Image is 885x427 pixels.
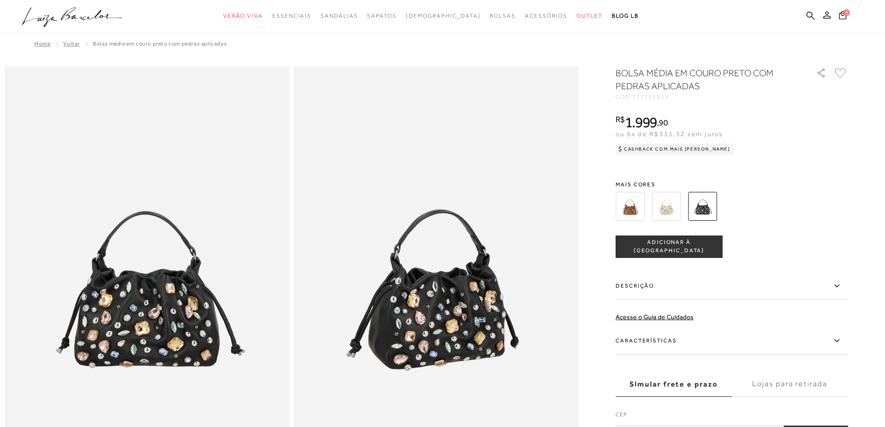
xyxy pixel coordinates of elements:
span: BOLSA MÉDIA EM COURO PRETO COM PEDRAS APLICADAS [93,40,227,47]
div: CÓD: [616,94,801,100]
a: BLOG LB [612,7,639,25]
label: Lojas para retirada [732,372,848,397]
a: noSubCategoriesText [367,7,396,25]
a: Voltar [63,40,80,47]
img: BOLSA MÉDIA EM COURO CASTANHO COM PEDRAS APLICADAS [616,192,644,221]
i: R$ [616,115,625,124]
span: 90 [659,118,668,127]
span: Sapatos [367,13,396,19]
a: noSubCategoriesText [406,7,481,25]
span: BLOG LB [612,13,639,19]
a: noSubCategoriesText [272,7,311,25]
label: CEP [616,410,848,423]
a: noSubCategoriesText [525,7,567,25]
label: Simular frete e prazo [616,372,732,397]
span: ou 6x de R$333,32 sem juros [616,130,723,138]
span: Essenciais [272,13,311,19]
span: 0 [843,9,850,16]
i: , [657,118,668,127]
span: Mais cores [616,182,848,187]
span: Verão Viva [223,13,263,19]
label: Características [616,328,848,355]
span: Sandálias [321,13,358,19]
a: noSubCategoriesText [223,7,263,25]
span: ADICIONAR À [GEOGRAPHIC_DATA] [616,238,722,255]
span: Acessórios [525,13,567,19]
label: Descrição [616,273,848,300]
span: [DEMOGRAPHIC_DATA] [406,13,481,19]
span: Outlet [577,13,603,19]
a: noSubCategoriesText [490,7,516,25]
img: BOLSA MÉDIA EM COURO COBRA METAL DOURADO COM PEDRAS APLICADAS [652,192,681,221]
button: ADICIONAR À [GEOGRAPHIC_DATA] [616,236,722,258]
span: Bolsas [490,13,516,19]
span: 1.999 [625,114,657,131]
a: Acesse o Guia de Cuidados [616,313,694,321]
span: 777713354 [632,94,669,100]
img: BOLSA MÉDIA EM COURO PRETO COM PEDRAS APLICADAS [688,192,717,221]
a: Home [34,40,50,47]
div: Cashback com Mais [PERSON_NAME] [616,144,734,155]
a: noSubCategoriesText [577,7,603,25]
h1: BOLSA MÉDIA EM COURO PRETO COM PEDRAS APLICADAS [616,66,790,92]
button: 0 [836,10,849,23]
a: noSubCategoriesText [321,7,358,25]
